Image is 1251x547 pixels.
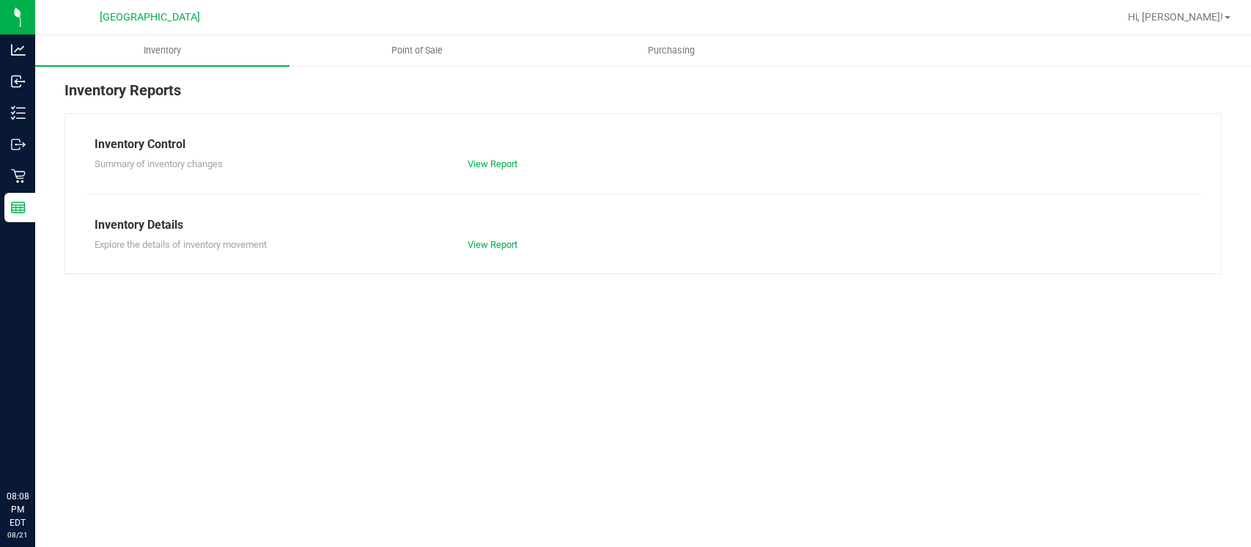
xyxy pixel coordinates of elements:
inline-svg: Inbound [11,74,26,89]
span: Summary of inventory changes [95,158,223,169]
iframe: Resource center unread badge [43,427,61,445]
inline-svg: Outbound [11,137,26,152]
span: Purchasing [628,44,715,57]
span: Point of Sale [372,44,462,57]
inline-svg: Analytics [11,43,26,57]
inline-svg: Inventory [11,106,26,120]
span: Explore the details of inventory movement [95,239,267,250]
a: View Report [468,239,517,250]
a: Point of Sale [289,35,544,66]
inline-svg: Reports [11,200,26,215]
inline-svg: Retail [11,169,26,183]
div: Inventory Control [95,136,1192,153]
span: Hi, [PERSON_NAME]! [1128,11,1223,23]
a: Inventory [35,35,289,66]
p: 08:08 PM EDT [7,490,29,529]
iframe: Resource center [15,430,59,474]
a: Purchasing [544,35,798,66]
span: [GEOGRAPHIC_DATA] [100,11,200,23]
div: Inventory Reports [64,79,1222,113]
p: 08/21 [7,529,29,540]
a: View Report [468,158,517,169]
div: Inventory Details [95,216,1192,234]
span: Inventory [124,44,201,57]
